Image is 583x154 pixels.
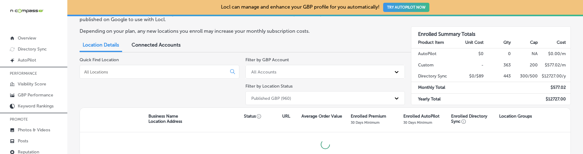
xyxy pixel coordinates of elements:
[457,60,484,71] td: -
[282,114,290,119] p: URL
[411,71,457,82] td: Directory Sync
[351,114,386,119] p: Enrolled Premium
[245,84,293,89] label: Filter by Location Status
[418,40,444,45] strong: Product Item
[411,27,570,37] h3: Enrolled Summary Totals
[80,11,399,22] p: Any new locations detected in your Google accounts will appear in the list below. Please note you...
[83,42,119,48] span: Location Details
[457,48,484,60] td: $0
[511,71,538,82] td: 300/500
[251,69,276,74] div: All Accounts
[511,37,538,48] th: Cap
[80,57,119,62] label: Quick Find Location
[538,82,570,93] td: $ 577.02
[484,37,511,48] th: Qty
[484,48,511,60] td: 0
[18,92,53,98] p: GBP Performance
[538,60,570,71] td: $ 577.02 /m
[244,114,282,119] p: Status
[132,42,181,48] span: Connected Accounts
[538,93,570,105] td: $ 12727.00
[80,28,399,34] p: Depending on your plan, any new locations you enroll may increase your monthly subscription costs.
[251,96,291,101] div: Published GBP (960)
[18,127,50,133] p: Photos & Videos
[511,48,538,60] td: NA
[84,69,225,75] input: All Locations
[538,48,570,60] td: $ 0.00 /m
[457,71,484,82] td: $0/$89
[411,82,457,93] td: Monthly Total
[403,114,439,119] p: Enrolled AutoPilot
[411,93,457,105] td: Yearly Total
[10,8,43,14] img: 660ab0bf-5cc7-4cb8-ba1c-48b5ae0f18e60NCTV_CLogo_TV_Black_-500x88.png
[383,3,429,12] button: TRY AUTOPILOT NOW
[411,48,457,60] td: AutoPilot
[457,37,484,48] th: Unit Cost
[148,114,182,124] p: Business Name Location Address
[411,60,457,71] td: Custom
[18,81,46,87] p: Visibility Score
[18,47,47,52] p: Directory Sync
[511,60,538,71] td: 200
[538,71,570,82] td: $ 12727.00 /y
[499,114,532,119] p: Location Groups
[18,36,36,41] p: Overview
[245,57,289,62] label: Filter by GBP Account
[451,114,496,124] p: Enrolled Directory Sync
[351,120,379,125] p: 30 Days Minimum
[538,37,570,48] th: Cost
[403,120,432,125] p: 30 Days Minimum
[484,71,511,82] td: 443
[18,103,54,109] p: Keyword Rankings
[301,114,342,119] p: Average Order Value
[484,60,511,71] td: 363
[18,58,36,63] p: AutoPilot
